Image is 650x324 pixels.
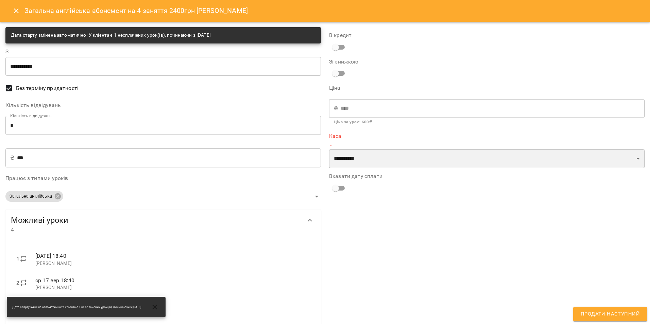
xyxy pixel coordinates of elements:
[329,174,645,179] label: Вказати дату сплати
[334,104,338,112] p: ₴
[16,255,19,263] label: 1
[35,253,66,259] span: [DATE] 18:40
[302,212,318,229] button: Show more
[5,49,321,54] label: З
[329,133,645,139] label: Каса
[5,193,56,200] span: Загальна англійська
[11,226,302,234] span: 4
[329,59,434,65] label: Зі знижкою
[35,284,310,291] p: [PERSON_NAME]
[573,307,647,321] button: Продати наступний
[35,260,310,267] p: [PERSON_NAME]
[8,3,24,19] button: Close
[11,215,302,226] span: Можливі уроки
[5,176,321,181] label: Працює з типами уроків
[35,277,74,284] span: ср 17 вер 18:40
[11,29,211,41] div: Дата старту змінена автоматично! У клієнта є 1 несплачених урок(ів), починаючи з [DATE]
[581,310,640,319] span: Продати наступний
[329,33,645,38] label: В кредит
[5,191,63,202] div: Загальна англійська
[10,154,14,162] p: ₴
[329,85,645,91] label: Ціна
[16,84,79,92] span: Без терміну придатності
[12,305,141,309] span: Дата старту змінена автоматично! У клієнта є 1 несплачених урок(ів), починаючи з [DATE]
[5,189,321,204] div: Загальна англійська
[16,279,19,287] label: 2
[35,308,310,315] p: [PERSON_NAME]
[5,103,321,108] label: Кількість відвідувань
[24,5,248,16] h6: Загальна англійська абонемент на 4 заняття 2400грн [PERSON_NAME]
[334,120,372,124] b: Ціна за урок : 600 ₴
